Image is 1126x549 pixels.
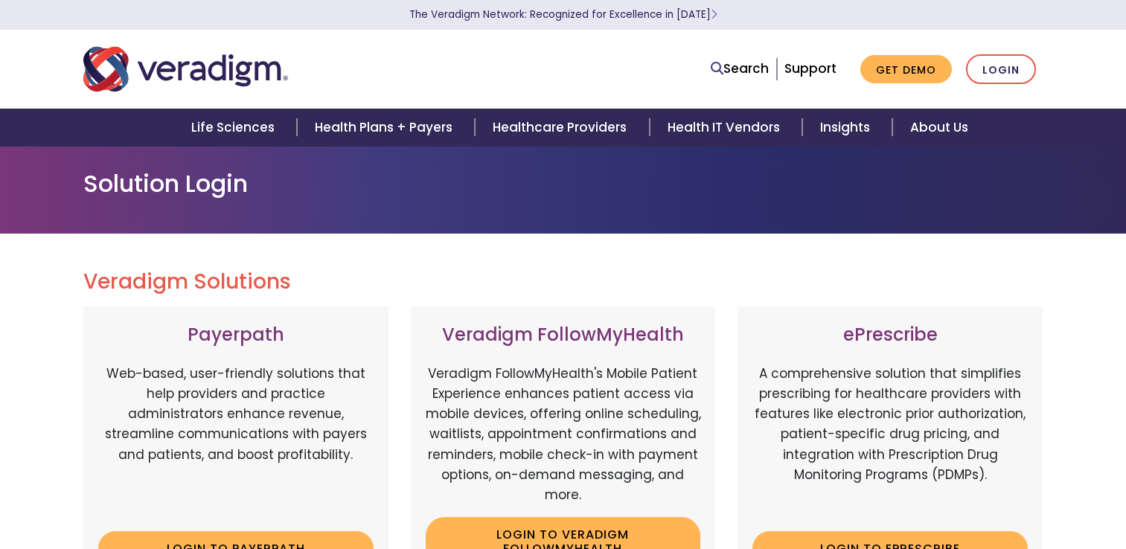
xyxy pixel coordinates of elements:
[426,324,701,346] h3: Veradigm FollowMyHealth
[173,109,297,147] a: Life Sciences
[650,109,802,147] a: Health IT Vendors
[752,364,1028,520] p: A comprehensive solution that simplifies prescribing for healthcare providers with features like ...
[83,269,1043,295] h2: Veradigm Solutions
[966,54,1036,85] a: Login
[83,45,288,94] img: Veradigm logo
[297,109,475,147] a: Health Plans + Payers
[802,109,892,147] a: Insights
[711,7,717,22] span: Learn More
[409,7,717,22] a: The Veradigm Network: Recognized for Excellence in [DATE]Learn More
[426,364,701,505] p: Veradigm FollowMyHealth's Mobile Patient Experience enhances patient access via mobile devices, o...
[98,324,374,346] h3: Payerpath
[784,60,836,77] a: Support
[752,324,1028,346] h3: ePrescribe
[83,170,1043,198] h1: Solution Login
[711,59,769,79] a: Search
[892,109,986,147] a: About Us
[860,55,952,84] a: Get Demo
[475,109,649,147] a: Healthcare Providers
[98,364,374,520] p: Web-based, user-friendly solutions that help providers and practice administrators enhance revenu...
